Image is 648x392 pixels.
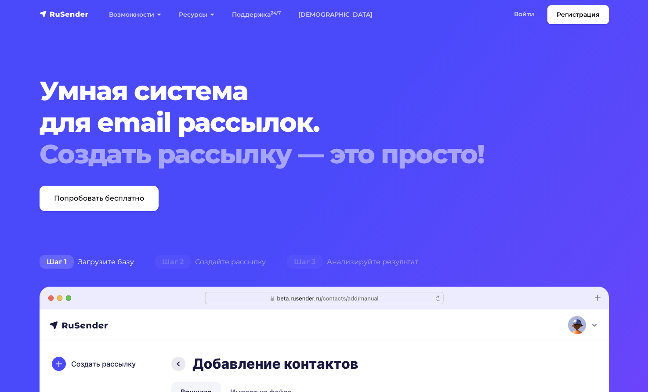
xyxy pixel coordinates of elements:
[145,253,276,271] div: Создайте рассылку
[40,138,561,170] div: Создать рассылку — это просто!
[40,255,74,269] span: Шаг 1
[40,75,561,170] h1: Умная система для email рассылок.
[40,186,159,211] a: Попробовать бесплатно
[155,255,191,269] span: Шаг 2
[505,5,543,23] a: Войти
[100,6,170,24] a: Возможности
[290,6,381,24] a: [DEMOGRAPHIC_DATA]
[40,10,89,18] img: RuSender
[547,5,609,24] a: Регистрация
[276,253,429,271] div: Анализируйте результат
[29,253,145,271] div: Загрузите базу
[271,10,281,16] sup: 24/7
[287,255,322,269] span: Шаг 3
[223,6,290,24] a: Поддержка24/7
[170,6,223,24] a: Ресурсы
